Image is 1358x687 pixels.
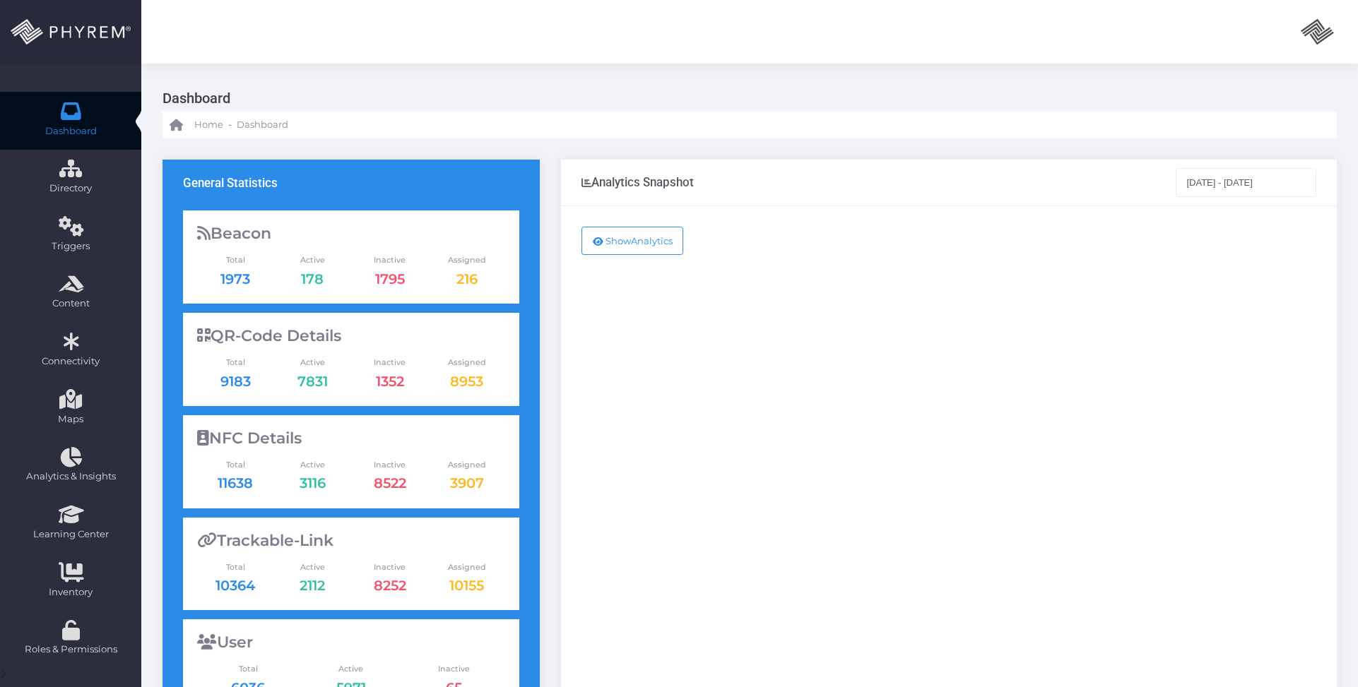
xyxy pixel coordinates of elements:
span: Total [197,357,274,369]
span: Assigned [428,357,505,369]
span: Dashboard [237,118,288,132]
span: Home [194,118,223,132]
a: 1352 [376,373,404,390]
div: Beacon [197,225,506,243]
a: Dashboard [237,112,288,138]
a: 1973 [220,270,250,287]
div: User [197,633,506,652]
span: Active [274,357,351,369]
span: Connectivity [9,354,132,369]
span: Show [606,235,631,246]
a: 216 [456,270,478,287]
a: 8252 [374,577,406,594]
span: Total [197,561,274,573]
span: Assigned [428,459,505,471]
a: 3907 [450,474,484,491]
span: Active [274,254,351,266]
h3: Dashboard [163,85,1326,112]
span: Total [197,254,274,266]
span: Dashboard [45,124,97,138]
span: Assigned [428,561,505,573]
a: Home [170,112,223,138]
span: Total [197,459,274,471]
a: 11638 [218,474,253,491]
a: 7831 [297,373,328,390]
a: 10364 [215,577,255,594]
h3: General Statistics [183,176,278,190]
a: 2112 [300,577,325,594]
div: NFC Details [197,429,506,448]
a: 8522 [374,474,406,491]
span: Inactive [403,663,506,675]
span: Inactive [351,254,428,266]
span: Content [9,297,132,311]
div: Analytics Snapshot [581,175,694,189]
span: Directory [9,181,132,196]
span: Roles & Permissions [9,643,132,657]
span: Assigned [428,254,505,266]
div: QR-Code Details [197,327,506,345]
span: Analytics & Insights [9,470,132,484]
input: Select Date Range [1176,168,1317,196]
a: 9183 [220,373,251,390]
a: 8953 [450,373,483,390]
span: Learning Center [9,527,132,542]
span: Maps [58,412,83,426]
span: Inventory [9,585,132,599]
a: 3116 [300,474,326,491]
span: Active [274,459,351,471]
div: Trackable-Link [197,532,506,550]
a: 178 [301,270,324,287]
span: Total [197,663,300,675]
span: Triggers [9,239,132,253]
a: 1795 [375,270,405,287]
a: 10155 [449,577,484,594]
li: - [226,118,234,132]
button: ShowAnalytics [581,227,684,255]
span: Inactive [351,561,428,573]
span: Active [274,561,351,573]
span: Active [300,663,403,675]
span: Inactive [351,459,428,471]
span: Inactive [351,357,428,369]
